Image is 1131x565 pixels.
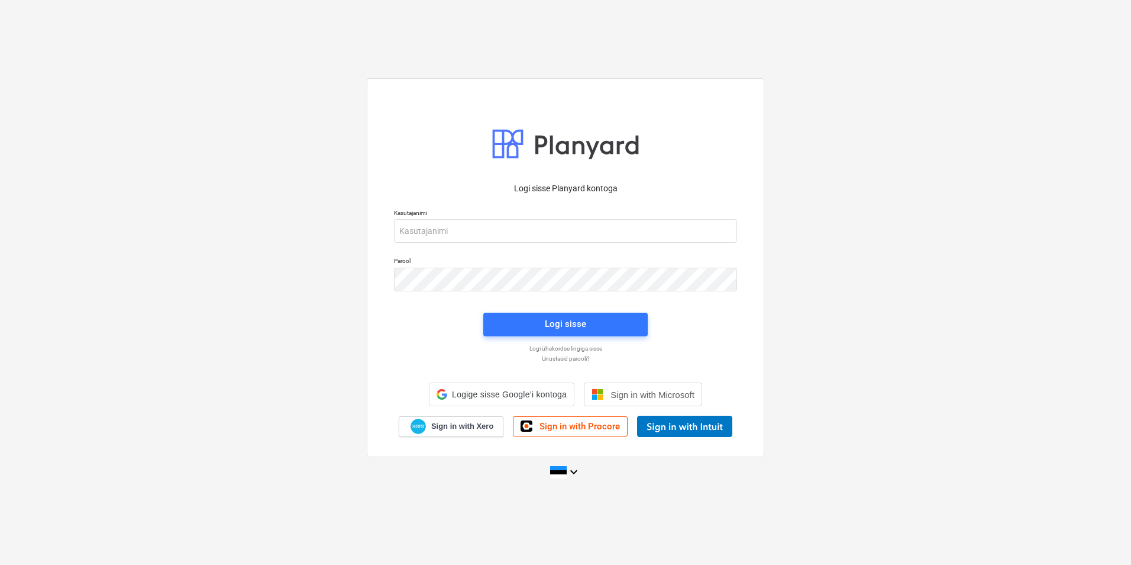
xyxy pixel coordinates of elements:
[431,421,493,432] span: Sign in with Xero
[394,182,737,195] p: Logi sisse Planyard kontoga
[567,465,581,479] i: keyboard_arrow_down
[452,390,567,399] span: Logige sisse Google’i kontoga
[429,383,574,406] div: Logige sisse Google’i kontoga
[388,345,743,352] a: Logi ühekordse lingiga sisse
[610,390,694,400] span: Sign in with Microsoft
[394,257,737,267] p: Parool
[399,416,504,437] a: Sign in with Xero
[388,355,743,362] a: Unustasid parooli?
[411,419,426,435] img: Xero logo
[539,421,620,432] span: Sign in with Procore
[394,209,737,219] p: Kasutajanimi
[545,316,586,332] div: Logi sisse
[513,416,628,436] a: Sign in with Procore
[394,219,737,243] input: Kasutajanimi
[483,313,648,336] button: Logi sisse
[592,389,603,400] img: Microsoft logo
